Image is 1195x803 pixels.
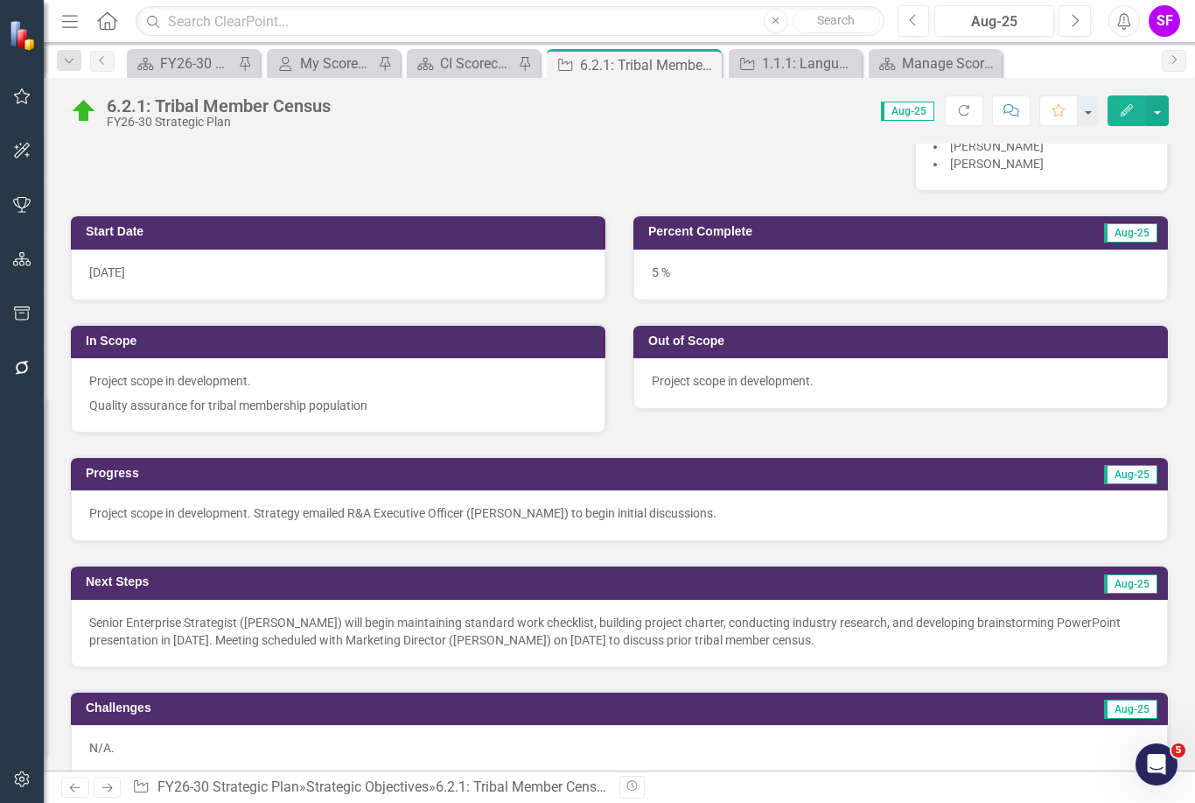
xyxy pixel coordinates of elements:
[950,139,1044,153] span: [PERSON_NAME]
[762,53,857,74] div: 1.1.1: Language Apprenticeship Program
[934,5,1054,37] button: Aug-25
[300,53,374,74] div: My Scorecard
[89,504,1150,522] p: Project scope in development. Strategy emailed R&A Executive Officer ([PERSON_NAME]) to begin ini...
[436,778,611,795] div: 6.2.1: Tribal Member Census
[136,6,884,37] input: Search ClearPoint...
[107,116,331,129] div: FY26-30 Strategic Plan
[89,372,587,393] p: Project scope in development.
[733,53,857,74] a: 1.1.1: Language Apprenticeship Program
[648,335,1159,348] h3: Out of Scope
[580,54,717,76] div: 6.2.1: Tribal Member Census
[1104,700,1157,719] span: Aug-25
[306,778,429,795] a: Strategic Objectives
[271,53,374,74] a: My Scorecard
[902,53,997,74] div: Manage Scorecards
[1171,743,1185,757] span: 5
[160,53,234,74] div: FY26-30 Strategic Plan
[132,778,606,798] div: » »
[9,20,39,51] img: ClearPoint Strategy
[86,335,597,348] h3: In Scope
[881,102,934,121] span: Aug-25
[1104,465,1157,484] span: Aug-25
[157,778,299,795] a: FY26-30 Strategic Plan
[86,575,660,588] h3: Next Steps
[1149,5,1180,37] button: SF
[131,53,234,74] a: FY26-30 Strategic Plan
[950,157,1044,171] span: [PERSON_NAME]
[89,393,587,414] p: Quality assurance for tribal membership population
[86,467,612,480] h3: Progress
[1136,743,1178,785] iframe: Intercom live chat
[440,53,514,74] div: CI Scorecard Home
[648,225,982,238] h3: Percent Complete
[70,97,98,125] img: On Target
[89,739,1150,757] p: N/A.
[940,11,1048,32] div: Aug-25
[1104,574,1157,594] span: Aug-25
[652,372,1150,390] p: Project scope in development.
[793,9,880,33] button: Search
[86,225,597,238] h3: Start Date
[107,96,331,116] div: 6.2.1: Tribal Member Census
[633,250,1168,300] div: 5 %
[817,13,855,27] span: Search
[1104,223,1157,243] span: Aug-25
[873,53,997,74] a: Manage Scorecards
[86,701,668,715] h3: Challenges
[89,265,125,279] span: [DATE]
[89,614,1150,649] p: Senior Enterprise Strategist ([PERSON_NAME]) will begin maintaining standard work checklist, buil...
[411,53,514,74] a: CI Scorecard Home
